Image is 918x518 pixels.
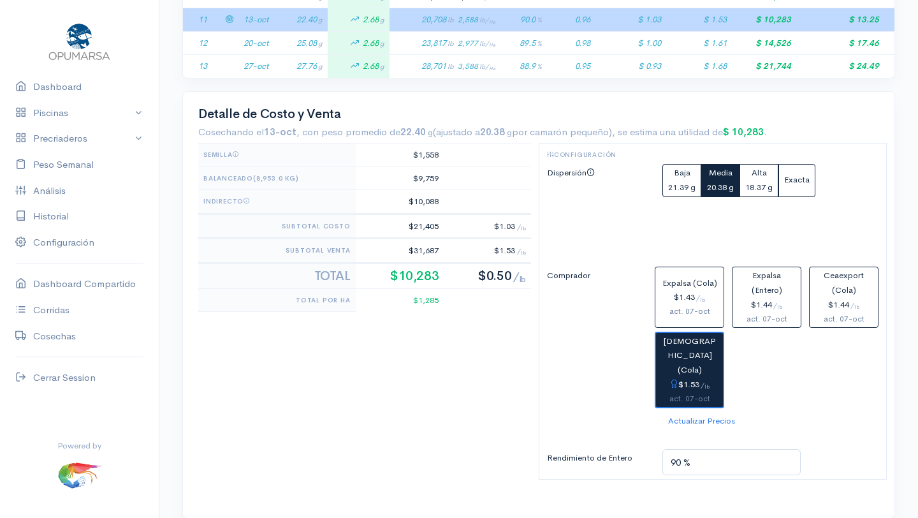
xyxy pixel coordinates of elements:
[521,225,526,232] sub: lb
[520,274,526,285] sub: lb
[595,31,666,55] td: $ 1.00
[850,300,859,309] span: /
[662,412,741,431] button: Actualizar Precios
[796,55,894,78] td: $ 24.49
[739,164,778,197] button: Alta18.37 g
[500,31,547,55] td: 89.5
[517,222,526,231] span: /
[704,383,710,390] sub: lb
[277,8,328,32] td: 22.40
[203,269,351,283] h2: Total
[198,214,356,239] th: Subtotal Costo
[198,166,356,190] th: Balanceado
[198,239,356,263] th: Subtotal Venta
[660,290,718,305] div: $1.43
[328,55,390,78] td: 2.68
[238,31,277,55] td: 20-oct
[318,62,323,71] span: g
[57,452,103,498] img: ...
[824,270,864,295] span: Ceaexport (Cola)
[701,380,710,389] span: /
[537,62,542,71] span: %
[444,214,531,239] td: $1.03
[356,190,444,214] td: $10,088
[784,174,810,185] span: Exacta
[356,239,444,263] td: $31,687
[380,15,384,24] span: g
[458,15,495,25] span: 2,588
[668,182,696,193] small: 21.39 g
[318,15,323,24] span: g
[752,167,767,178] span: Alta
[703,14,727,25] span: $ 1.53
[433,126,612,138] span: (ajustado a por camarón pequeño)
[662,164,701,197] button: Baja21.39 g
[547,8,595,32] td: 0.96
[661,392,718,406] div: act. 07-oct
[521,249,526,256] sub: lb
[539,164,655,248] label: Dispersión
[655,267,724,327] button: Expalsa (Cola)$1.43/lbact. 07-oct
[854,304,859,310] sub: lb
[732,8,796,32] td: $ 10,283
[198,38,207,48] span: 12
[277,31,328,55] td: 25.08
[400,126,433,138] strong: 22.40
[448,39,454,48] span: lb
[796,31,894,55] td: $ 17.46
[500,8,547,32] td: 90.0
[380,39,384,48] span: g
[390,8,500,32] td: 20,708
[547,151,878,158] h6: Configuración
[328,8,390,32] td: 2.68
[732,55,796,78] td: $ 21,744
[198,107,879,121] h2: Detalle de Costo y Venta
[662,277,717,288] span: Expalsa (Cola)
[700,297,705,303] sub: lb
[696,293,705,302] span: /
[703,61,727,71] span: $ 1.68
[198,61,207,71] span: 13
[517,246,526,255] span: /
[661,378,718,392] div: $1.53
[547,55,595,78] td: 0.95
[745,182,773,193] small: 18.37 g
[778,164,815,197] button: Exacta
[479,16,495,24] span: lb/
[489,66,495,71] sub: Ha
[539,267,655,406] label: Comprador
[238,8,277,32] td: 13-oct
[238,55,277,78] td: 27-oct
[264,126,296,138] strong: 13-oct
[773,300,782,309] span: /
[318,39,323,48] span: g
[390,55,500,78] td: 28,701
[815,298,873,313] div: $1.44
[701,164,739,197] button: Media20.38 g
[277,55,328,78] td: 27.76
[480,126,512,138] strong: 20.38
[809,267,878,327] button: Ceaexport (Cola)$1.44/lbact. 07-oct
[356,214,444,239] td: $21,405
[356,144,444,167] td: $1,558
[664,336,716,376] span: [DEMOGRAPHIC_DATA] (Cola)
[489,42,495,48] sub: Ha
[709,167,732,178] span: Media
[513,270,526,283] span: /
[428,127,433,138] small: g
[198,288,356,311] th: Total Por Ha
[458,38,495,48] span: 2,977
[539,449,655,470] label: Rendimiento de Entero
[479,63,495,71] span: lb/
[448,15,454,24] span: lb
[674,167,690,178] span: Baja
[796,8,894,32] td: $ 13.25
[738,313,796,326] div: act. 07-oct
[815,313,873,326] div: act. 07-oct
[444,239,531,263] td: $1.53
[547,31,595,55] td: 0.98
[723,126,764,138] strong: $ 10,283
[595,8,666,32] td: $ 1.03
[253,174,299,182] span: (8,953.0 kg)
[777,304,782,310] sub: lb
